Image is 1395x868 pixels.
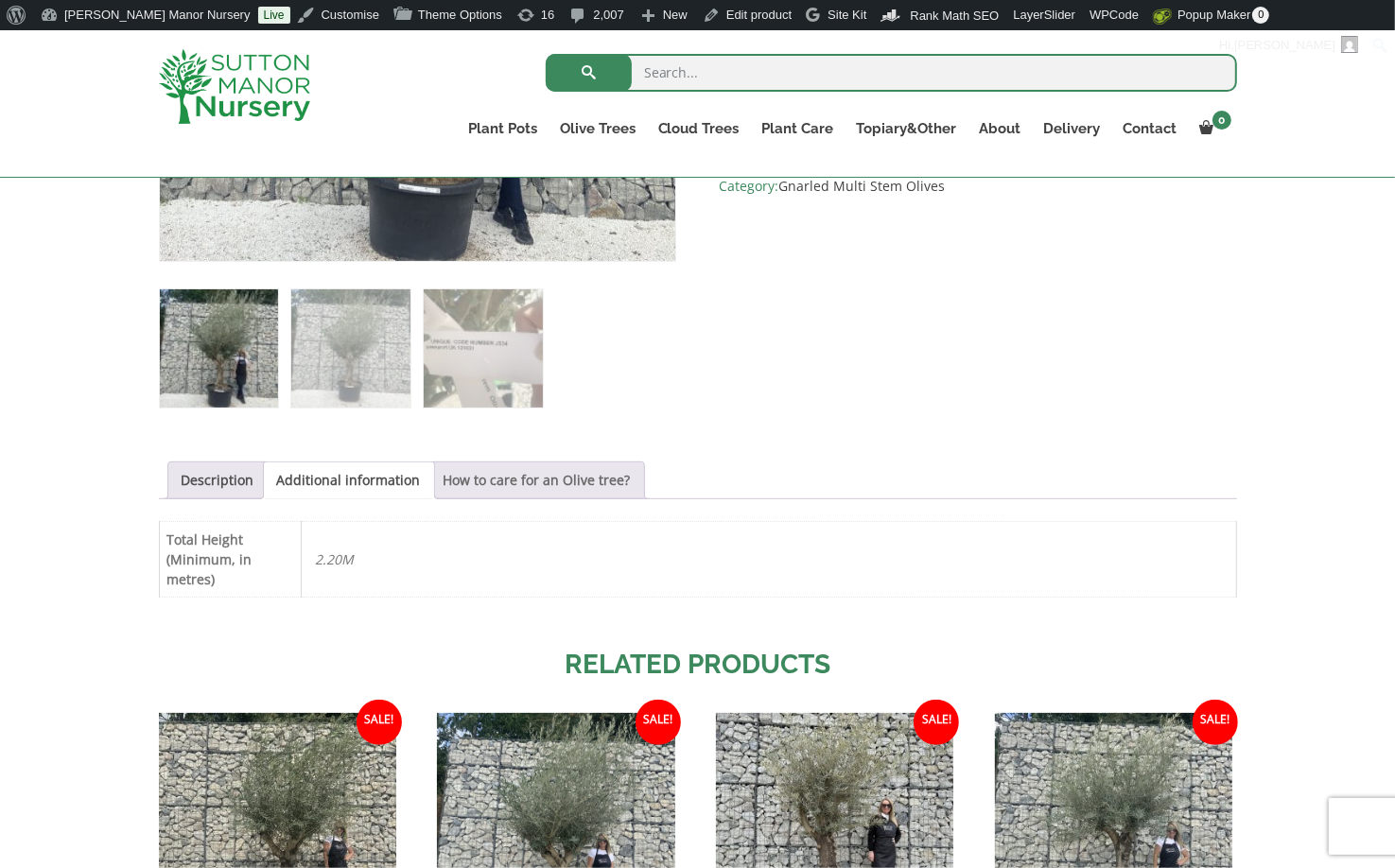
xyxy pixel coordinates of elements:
span: Rank Math SEO [910,9,999,23]
img: DRAFT PRODUCT FOPR THE NEW WEBSITE [160,289,278,408]
span: Sale! [1193,700,1238,745]
span: [PERSON_NAME] [1234,38,1335,52]
input: Search... [546,54,1237,92]
a: Plant Care [751,115,846,142]
a: Gnarled Multi Stem Olives [778,177,945,195]
img: DRAFT PRODUCT FOPR THE NEW WEBSITE - Image 2 [291,289,410,408]
table: Product Details [159,521,1237,598]
span: Category: [719,175,1236,198]
span: 0 [1212,111,1231,130]
a: Delivery [1033,115,1112,142]
a: Cloud Trees [647,115,751,142]
a: Hi, [1212,30,1366,61]
h2: Related products [159,645,1237,685]
th: Total Height (Minimum, in metres) [159,521,301,597]
span: 0 [1252,7,1269,24]
a: Olive Trees [549,115,647,142]
a: 0 [1189,115,1237,142]
a: About [968,115,1033,142]
a: Additional information [277,462,421,498]
a: Live [258,7,290,24]
a: Plant Pots [457,115,549,142]
a: Contact [1112,115,1189,142]
span: Sale! [636,700,681,745]
img: logo [159,49,310,124]
p: 2.20M [316,542,1222,577]
span: Site Kit [828,8,866,22]
a: Topiary&Other [846,115,968,142]
a: How to care for an Olive tree? [444,462,631,498]
img: DRAFT PRODUCT FOPR THE NEW WEBSITE - Image 3 [424,289,542,408]
span: Sale! [357,700,402,745]
span: Sale! [914,700,959,745]
a: Description [182,462,254,498]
